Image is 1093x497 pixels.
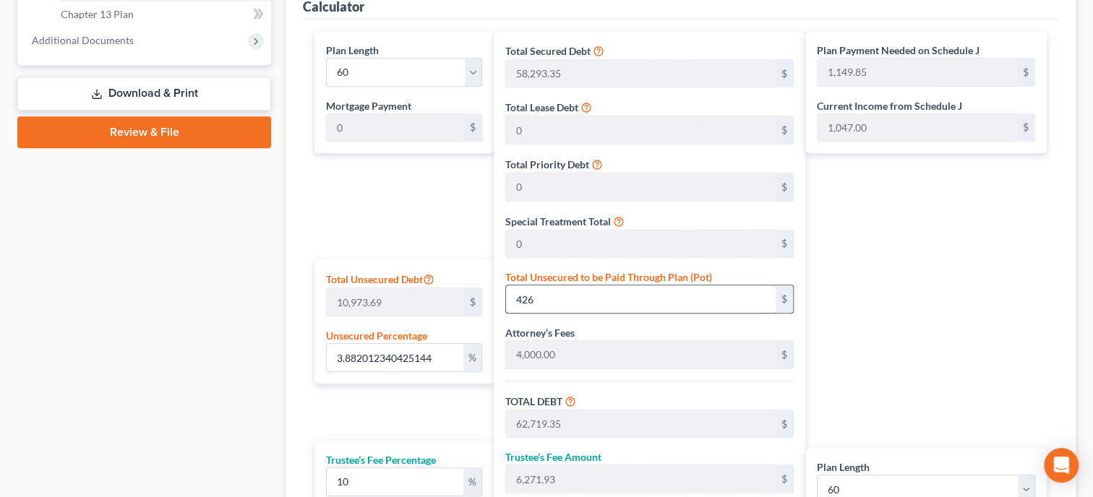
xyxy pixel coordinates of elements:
[49,1,271,27] a: Chapter 13 Plan
[326,98,411,113] label: Mortgage Payment
[327,288,464,316] input: 0.00
[1017,114,1034,142] div: $
[776,410,793,438] div: $
[506,230,775,258] input: 0.00
[776,285,793,313] div: $
[776,341,793,368] div: $
[506,116,775,144] input: 0.00
[327,344,463,371] input: 0.00
[776,230,793,258] div: $
[776,60,793,87] div: $
[505,325,575,340] label: Attorney’s Fees
[818,59,1017,86] input: 0.00
[506,465,775,493] input: 0.00
[326,43,379,58] label: Plan Length
[326,328,427,343] label: Unsecured Percentage
[817,459,870,475] label: Plan Length
[505,214,611,229] label: Special Treatment Total
[776,465,793,493] div: $
[17,77,271,111] a: Download & Print
[506,341,775,368] input: 0.00
[505,394,562,409] label: TOTAL DEBT
[32,34,134,46] span: Additional Documents
[327,114,464,142] input: 0.00
[505,43,591,59] label: Total Secured Debt
[463,344,481,371] div: %
[326,452,436,467] label: Trustee’s Fee Percentage
[326,270,434,288] label: Total Unsecured Debt
[505,100,578,115] label: Total Lease Debt
[818,114,1017,142] input: 0.00
[327,468,463,496] input: 0.00
[17,116,271,148] a: Review & File
[464,114,481,142] div: $
[817,43,980,58] label: Plan Payment Needed on Schedule J
[464,288,481,316] div: $
[505,269,712,285] label: Total Unsecured to be Paid Through Plan (Pot)
[1017,59,1034,86] div: $
[506,285,775,313] input: 0.00
[1044,448,1079,483] div: Open Intercom Messenger
[505,449,601,464] label: Trustee’s Fee Amount
[506,60,775,87] input: 0.00
[463,468,481,496] div: %
[817,98,962,113] label: Current Income from Schedule J
[506,173,775,201] input: 0.00
[505,157,589,172] label: Total Priority Debt
[776,173,793,201] div: $
[506,410,775,438] input: 0.00
[776,116,793,144] div: $
[61,8,134,20] span: Chapter 13 Plan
